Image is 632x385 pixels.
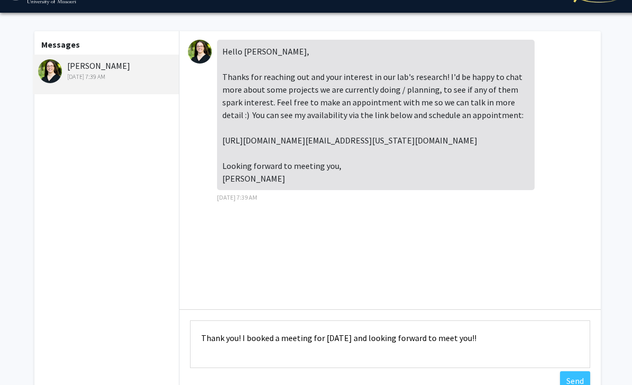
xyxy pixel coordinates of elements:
[188,40,212,64] img: Christine Brodsky
[217,193,257,201] span: [DATE] 7:39 AM
[8,337,45,377] iframe: Chat
[217,40,535,190] div: Hello [PERSON_NAME], Thanks for reaching out and your interest in our lab's research! I'd be happ...
[190,320,590,368] textarea: Message
[38,59,176,82] div: [PERSON_NAME]
[38,72,176,82] div: [DATE] 7:39 AM
[41,39,80,50] b: Messages
[38,59,62,83] img: Christine Brodsky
